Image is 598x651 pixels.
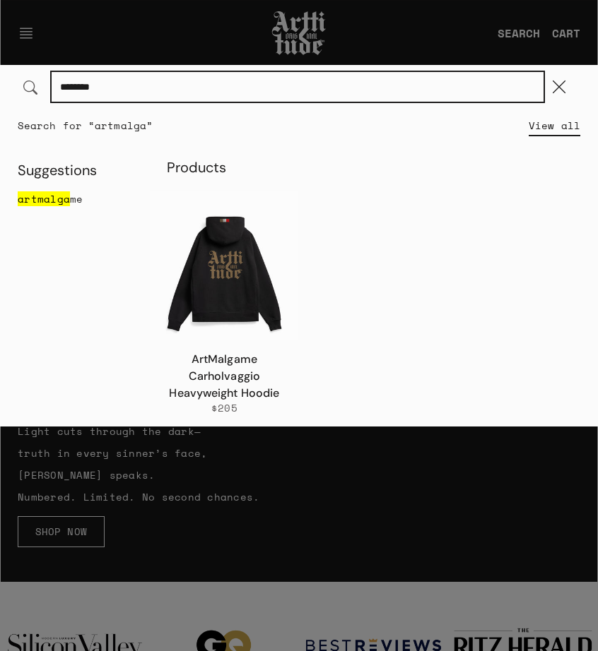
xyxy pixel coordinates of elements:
[544,71,575,102] button: Close
[150,145,597,191] h2: Products
[18,162,132,179] h2: Suggestions
[529,119,580,133] span: View all
[529,110,580,141] a: View all
[18,119,153,133] a: Search for “artmalga”
[52,72,544,102] input: Search...
[18,191,132,207] a: artmalgame
[169,352,279,400] a: ArtMalgame Carholvaggio Heavyweight Hoodie
[70,191,83,206] span: me
[211,402,238,414] span: $205
[150,191,298,339] a: ArtMalgame Carholvaggio Heavyweight HoodieArtMalgame Carholvaggio Heavyweight Hoodie
[18,191,70,206] mark: artmalga
[18,118,153,133] span: Search for “artmalga”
